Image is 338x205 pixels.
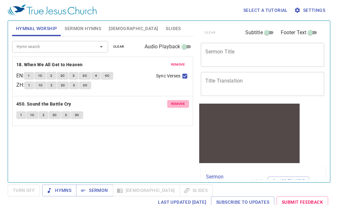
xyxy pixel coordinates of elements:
span: 1 [28,83,30,88]
span: 3 [73,73,75,79]
span: Sermon [81,186,108,194]
span: 3C [83,73,87,79]
button: 3C [79,72,91,80]
span: 1 [28,73,30,79]
button: 3 [61,111,71,119]
button: 2C [57,72,69,80]
button: 3 [69,72,78,80]
button: Settings [293,4,328,16]
span: 1C [30,112,35,118]
span: Hymns [47,186,71,194]
span: 4 [95,73,97,79]
span: Settings [295,6,325,14]
button: 450. Sound the Battle Cry [16,100,72,108]
span: 2C [61,83,65,88]
span: 3C [75,112,79,118]
button: 2 [47,82,56,89]
button: 1C [35,82,47,89]
button: 2C [57,82,69,89]
span: 3 [73,83,75,88]
span: 1C [38,73,43,79]
button: remove [167,100,189,108]
span: 2 [50,73,52,79]
button: Select a tutorial [241,4,290,16]
button: 1C [34,72,46,80]
button: 18. When We All Get to Heaven [16,61,84,69]
span: 1 [20,112,22,118]
img: True Jesus Church [8,4,97,16]
span: Select a tutorial [243,6,288,14]
iframe: from-child [198,103,301,164]
b: 18. When We All Get to Heaven [16,61,83,69]
button: 1 [24,72,34,80]
p: EN : [16,72,24,80]
button: remove [167,61,189,68]
button: Sermon [76,185,113,196]
span: 2C [60,73,65,79]
button: 3 [69,82,79,89]
button: 3C [79,82,91,89]
span: 4C [105,73,109,79]
button: 2 [46,72,56,80]
button: Add to Lineup [268,177,309,185]
button: 2 [39,111,48,119]
button: 1 [16,111,26,119]
span: Add to Lineup [272,178,305,184]
button: Hymns [42,185,76,196]
button: 4C [101,72,113,80]
button: 1C [26,111,38,119]
span: 3C [83,83,87,88]
span: Slides [166,25,181,33]
span: remove [171,101,185,107]
span: Hymnal Worship [16,25,57,33]
span: 2C [52,112,57,118]
span: Sermon Hymns [65,25,101,33]
b: 450. Sound the Battle Cry [16,100,71,108]
button: 1 [24,82,34,89]
span: Subtitle [245,29,263,36]
span: remove [171,62,185,67]
span: Audio Playback [145,43,180,51]
span: [DEMOGRAPHIC_DATA] [109,25,158,33]
span: 3 [65,112,67,118]
span: clear [113,44,124,50]
span: 2 [43,112,44,118]
button: clear [109,43,128,51]
p: ZH : [16,81,24,89]
div: Sermon Lineup(0)clearAdd to Lineup [201,167,326,195]
button: 4 [91,72,101,80]
button: Open [97,42,106,51]
button: 2C [49,111,61,119]
button: 3C [71,111,83,119]
span: Footer Text [281,29,307,36]
span: 2 [51,83,52,88]
span: Sync Verses [156,73,180,79]
p: Sermon Lineup ( 0 ) [206,173,247,188]
span: 1C [38,83,43,88]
